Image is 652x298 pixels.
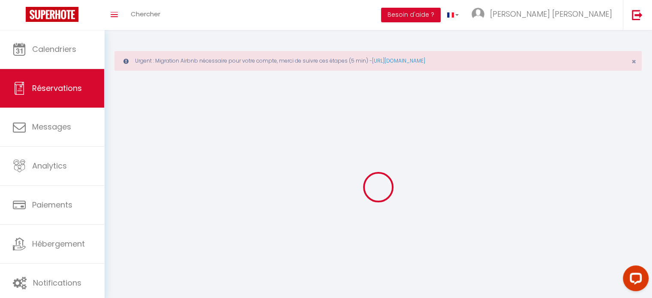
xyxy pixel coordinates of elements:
[33,277,81,288] span: Notifications
[632,9,643,20] img: logout
[32,44,76,54] span: Calendriers
[616,262,652,298] iframe: LiveChat chat widget
[32,121,71,132] span: Messages
[131,9,160,18] span: Chercher
[32,238,85,249] span: Hébergement
[114,51,642,71] div: Urgent : Migration Airbnb nécessaire pour votre compte, merci de suivre ces étapes (5 min) -
[372,57,425,64] a: [URL][DOMAIN_NAME]
[32,199,72,210] span: Paiements
[26,7,78,22] img: Super Booking
[32,160,67,171] span: Analytics
[490,9,612,19] span: [PERSON_NAME] [PERSON_NAME]
[381,8,441,22] button: Besoin d'aide ?
[472,8,484,21] img: ...
[631,58,636,66] button: Close
[32,83,82,93] span: Réservations
[631,56,636,67] span: ×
